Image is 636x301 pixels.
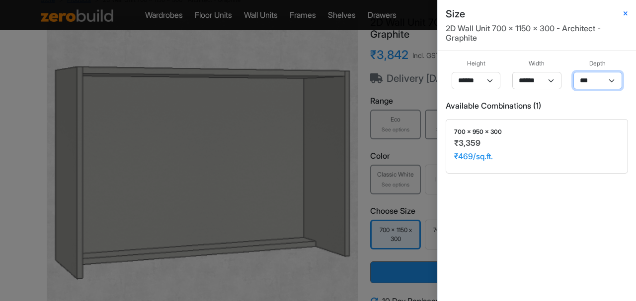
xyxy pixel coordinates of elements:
div: ₹469/sq.ft. [454,152,620,161]
div: ₹3,359 [454,138,620,148]
span: Width [529,59,545,68]
h6: 2D Wall Unit 700 x 1150 x 300 - Architect - Graphite [446,24,628,43]
h6: Available Combinations ( 1 ) [446,101,628,111]
div: 700 x 950 x 300 [454,127,620,136]
span: Height [467,59,485,68]
h5: Size [446,8,465,20]
span: Depth [589,59,606,68]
